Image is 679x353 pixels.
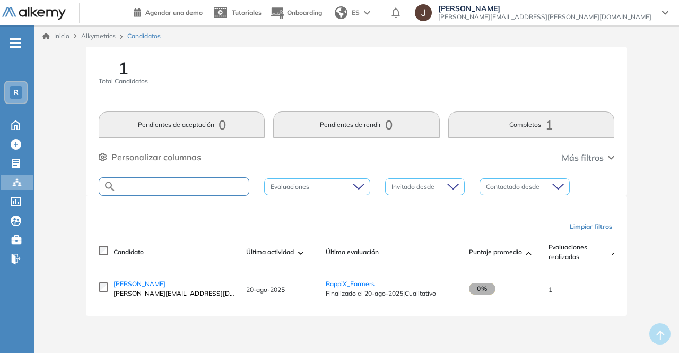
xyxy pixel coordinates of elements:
[134,5,203,18] a: Agendar una demo
[352,8,360,18] span: ES
[2,7,66,20] img: Logo
[273,111,439,138] button: Pendientes de rendir0
[114,247,144,257] span: Candidato
[526,252,532,255] img: [missing "en.ARROW_ALT" translation]
[114,289,236,298] span: [PERSON_NAME][EMAIL_ADDRESS][DOMAIN_NAME]
[438,4,651,13] span: [PERSON_NAME]
[42,31,69,41] a: Inicio
[565,218,616,236] button: Limpiar filtros
[270,2,322,24] button: Onboarding
[114,280,166,288] span: [PERSON_NAME]
[562,151,614,164] button: Más filtros
[99,111,265,138] button: Pendientes de aceptación0
[103,180,116,193] img: SEARCH_ALT
[114,279,236,289] a: [PERSON_NAME]
[287,8,322,16] span: Onboarding
[145,8,203,16] span: Agendar una demo
[469,283,495,295] span: 0%
[99,151,201,163] button: Personalizar columnas
[326,289,458,298] span: Finalizado el 20-ago-2025 | Cualitativo
[612,252,617,255] img: [missing "en.ARROW_ALT" translation]
[438,13,651,21] span: [PERSON_NAME][EMAIL_ADDRESS][PERSON_NAME][DOMAIN_NAME]
[469,247,522,257] span: Puntaje promedio
[246,286,285,294] span: 20-ago-2025
[326,247,379,257] span: Última evaluación
[549,243,608,262] span: Evaluaciones realizadas
[127,31,161,41] span: Candidatos
[448,111,614,138] button: Completos1
[298,252,303,255] img: [missing "en.ARROW_ALT" translation]
[326,280,375,288] a: RappiX_Farmers
[118,59,128,76] span: 1
[335,6,347,19] img: world
[562,151,604,164] span: Más filtros
[111,151,201,163] span: Personalizar columnas
[232,8,262,16] span: Tutoriales
[81,32,116,40] span: Alkymetrics
[10,42,21,44] i: -
[13,88,19,97] span: R
[549,286,552,294] span: 1
[246,247,294,257] span: Última actividad
[99,76,148,86] span: Total Candidatos
[364,11,370,15] img: arrow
